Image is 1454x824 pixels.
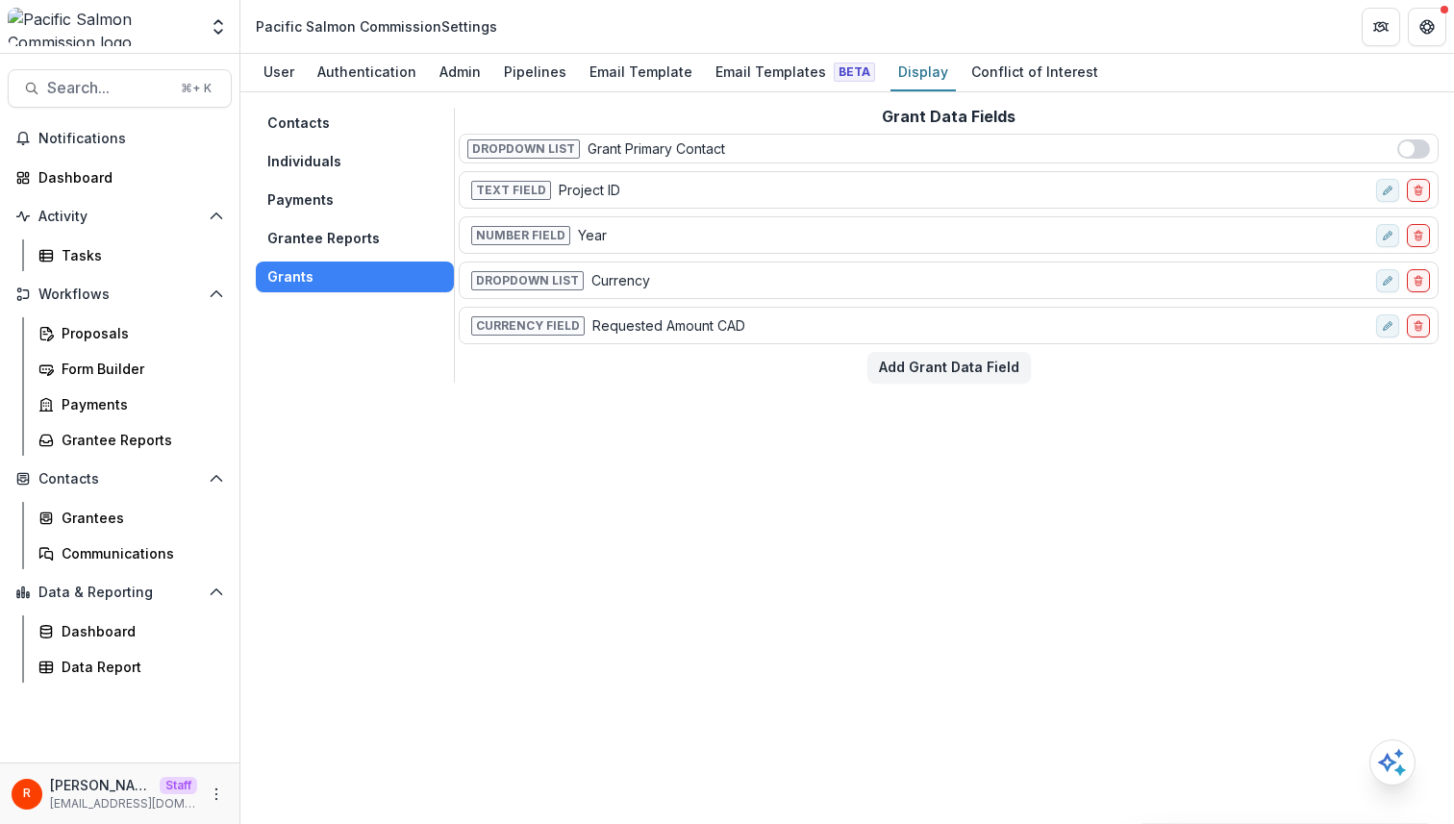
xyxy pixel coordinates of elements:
[1376,314,1399,337] button: edit-field-row
[31,388,232,420] a: Payments
[31,424,232,456] a: Grantee Reports
[310,58,424,86] div: Authentication
[38,287,201,303] span: Workflows
[890,58,956,86] div: Display
[38,585,201,601] span: Data & Reporting
[62,621,216,641] div: Dashboard
[8,577,232,608] button: Open Data & Reporting
[591,270,650,290] p: Currency
[205,8,232,46] button: Open entity switcher
[1376,179,1399,202] button: edit-field-row
[31,502,232,534] a: Grantees
[38,471,201,487] span: Contacts
[582,54,700,91] a: Email Template
[592,315,745,336] p: Requested Amount CAD
[588,138,725,159] p: Grant Primary Contact
[256,185,454,215] button: Payments
[256,262,454,292] button: Grants
[8,162,232,193] a: Dashboard
[834,62,875,82] span: Beta
[62,508,216,528] div: Grantees
[582,58,700,86] div: Email Template
[47,79,169,97] span: Search...
[471,271,584,290] span: Dropdown List
[256,223,454,254] button: Grantee Reports
[1407,224,1430,247] button: delete-field-row
[256,54,302,91] a: User
[708,54,883,91] a: Email Templates Beta
[8,123,232,154] button: Notifications
[964,54,1106,91] a: Conflict of Interest
[62,245,216,265] div: Tasks
[867,352,1031,383] button: Add Grant Data Field
[31,651,232,683] a: Data Report
[248,12,505,40] nav: breadcrumb
[8,279,232,310] button: Open Workflows
[432,58,489,86] div: Admin
[38,131,224,147] span: Notifications
[1369,739,1416,786] button: Open AI Assistant
[1376,269,1399,292] button: edit-field-row
[62,543,216,563] div: Communications
[31,615,232,647] a: Dashboard
[23,787,31,800] div: Raj
[38,167,216,187] div: Dashboard
[578,225,607,245] p: Year
[50,775,152,795] p: [PERSON_NAME]
[882,108,1015,126] h2: Grant Data Fields
[496,58,574,86] div: Pipelines
[471,181,551,200] span: Text Field
[559,180,620,200] p: Project ID
[256,108,454,138] button: Contacts
[256,16,497,37] div: Pacific Salmon Commission Settings
[496,54,574,91] a: Pipelines
[50,795,197,812] p: [EMAIL_ADDRESS][DOMAIN_NAME]
[38,209,201,225] span: Activity
[310,54,424,91] a: Authentication
[708,58,883,86] div: Email Templates
[1362,8,1400,46] button: Partners
[177,78,215,99] div: ⌘ + K
[1407,269,1430,292] button: delete-field-row
[1407,179,1430,202] button: delete-field-row
[31,239,232,271] a: Tasks
[1407,314,1430,337] button: delete-field-row
[256,58,302,86] div: User
[31,353,232,385] a: Form Builder
[8,201,232,232] button: Open Activity
[256,146,454,177] button: Individuals
[62,394,216,414] div: Payments
[467,139,580,159] span: Dropdown List
[8,8,197,46] img: Pacific Salmon Commission logo
[8,69,232,108] button: Search...
[31,537,232,569] a: Communications
[62,430,216,450] div: Grantee Reports
[964,58,1106,86] div: Conflict of Interest
[8,463,232,494] button: Open Contacts
[160,777,197,794] p: Staff
[471,316,585,336] span: Currency Field
[432,54,489,91] a: Admin
[62,323,216,343] div: Proposals
[1408,8,1446,46] button: Get Help
[62,359,216,379] div: Form Builder
[62,657,216,677] div: Data Report
[1376,224,1399,247] button: edit-field-row
[205,783,228,806] button: More
[471,226,570,245] span: Number Field
[31,317,232,349] a: Proposals
[890,54,956,91] a: Display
